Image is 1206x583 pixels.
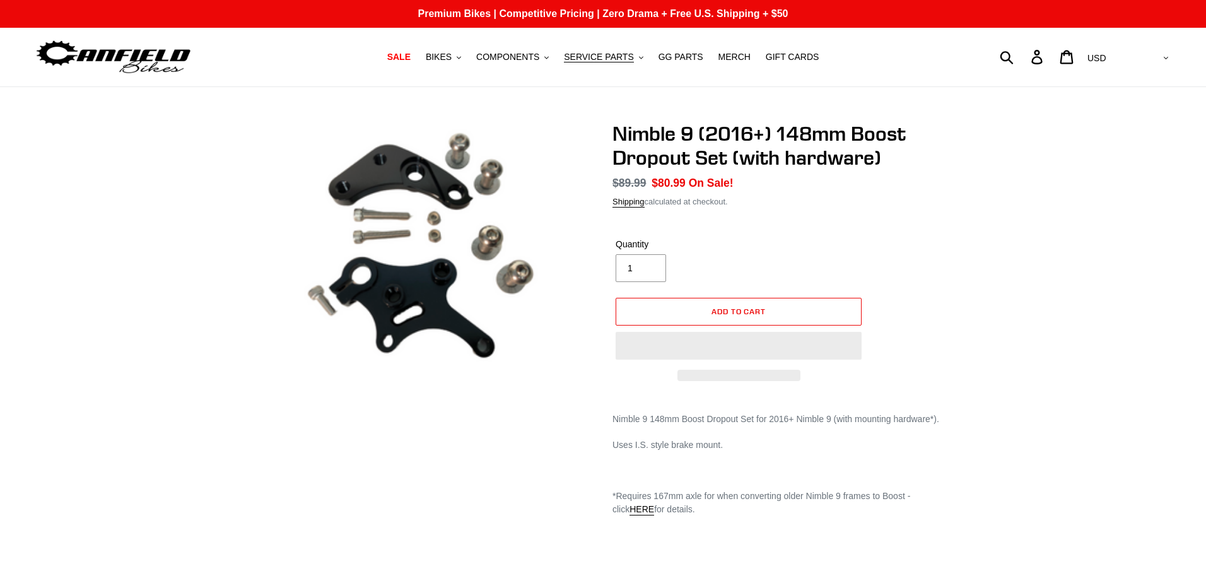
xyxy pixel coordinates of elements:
span: SERVICE PARTS [564,52,633,62]
h1: Nimble 9 (2016+) 148mm Boost Dropout Set (with hardware) [612,122,947,170]
div: calculated at checkout. [612,196,947,208]
a: MERCH [712,49,757,66]
button: BIKES [419,49,467,66]
span: COMPONENTS [476,52,539,62]
span: GG PARTS [659,52,703,62]
p: Nimble 9 148mm Boost Dropout Set for 2016+ Nimble 9 (with mounting hardware*). [612,413,947,426]
a: SALE [381,49,417,66]
span: MERCH [718,52,751,62]
button: Add to cart [616,298,862,326]
span: On Sale! [689,175,734,191]
a: HERE [629,504,654,515]
span: Add to cart [711,307,766,316]
input: Search [1007,43,1039,71]
s: $89.99 [612,177,647,189]
span: BIKES [426,52,452,62]
span: $80.99 [652,177,686,189]
button: SERVICE PARTS [558,49,649,66]
a: Shipping [612,197,645,208]
a: GG PARTS [652,49,710,66]
span: GIFT CARDS [766,52,819,62]
span: SALE [387,52,411,62]
p: *Requires 167mm axle for when converting older Nimble 9 frames to Boost - click for details. [612,490,947,516]
label: Quantity [616,238,735,251]
img: Canfield Bikes [35,37,192,77]
a: GIFT CARDS [759,49,826,66]
button: COMPONENTS [470,49,555,66]
p: Uses I.S. style brake mount. [612,439,947,452]
img: Nimble 9 N9 148mm Boost Dropout Set (with hardware) [262,124,591,372]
